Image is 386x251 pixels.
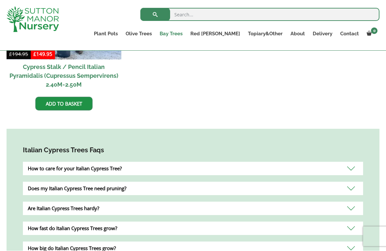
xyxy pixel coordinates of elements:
div: Are Italian Cypress Trees hardy? [23,202,363,215]
a: Contact [336,29,363,39]
a: Olive Trees [122,29,156,39]
bdi: 194.95 [9,51,28,58]
a: Topiary&Other [244,29,287,39]
div: How fast do Italian Cypress Trees grow? [23,222,363,235]
a: About [287,29,309,39]
span: £ [33,51,36,58]
div: Does my Italian Cypress Tree need pruning? [23,182,363,195]
a: Plant Pots [90,29,122,39]
a: Add to basket: “Cypress Stalk / Pencil Italian Pyramidalis (Cupressus Sempervirens) 2.40M-2.50M” [35,97,93,111]
a: Bay Trees [156,29,186,39]
a: Delivery [309,29,336,39]
span: £ [9,51,12,58]
bdi: 149.95 [33,51,52,58]
img: logo [7,7,59,32]
input: Search... [140,8,379,21]
a: 0 [363,29,379,39]
a: Red [PERSON_NAME] [186,29,244,39]
h4: Italian Cypress Trees Faqs [23,145,363,156]
h2: Cypress Stalk / Pencil Italian Pyramidalis (Cupressus Sempervirens) 2.40M-2.50M [7,60,121,92]
span: 0 [371,28,377,34]
div: How to care for your Italian Cypress Tree? [23,162,363,176]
